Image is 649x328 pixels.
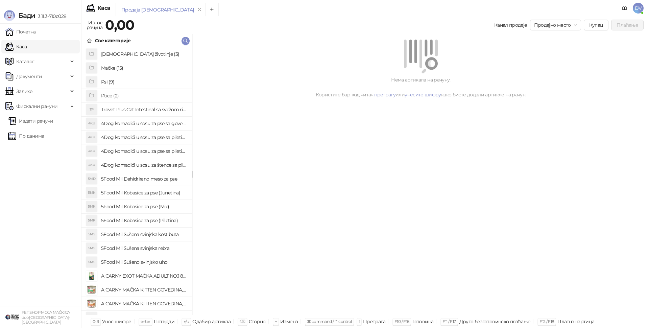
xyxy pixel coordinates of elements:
[557,317,594,326] div: Платна картица
[184,319,189,324] span: ↑/↓
[611,20,644,30] button: Плаћање
[86,146,97,157] div: 4KU
[86,215,97,226] div: 5MK
[86,201,97,212] div: 5MK
[86,243,97,254] div: 5MS
[101,187,187,198] h4: 5Food Mil Kobasice za pse (Junetina)
[249,317,266,326] div: Сторно
[307,319,352,324] span: ⌘ command / ⌃ control
[154,317,175,326] div: Потврди
[101,298,187,309] h4: A CARNY MAČKA KITTEN GOVEDINA,TELETINA I PILETINA 200g
[86,118,97,129] div: 4KU
[16,99,57,113] span: Фискални рачуни
[101,76,187,87] h4: Psi (9)
[141,319,150,324] span: enter
[18,11,35,20] span: Бади
[101,63,187,73] h4: Mačke (15)
[442,319,456,324] span: F11 / F17
[101,146,187,157] h4: 4Dog komadići u sosu za pse sa piletinom i govedinom (4x100g)
[86,187,97,198] div: 5MK
[102,317,131,326] div: Унос шифре
[394,319,409,324] span: F10 / F16
[81,47,192,315] div: grid
[619,3,630,14] a: Документација
[105,17,134,33] strong: 0,00
[86,160,97,170] div: 4KU
[101,160,187,170] h4: 4Dog komadići u sosu za štence sa piletinom (100g)
[374,92,395,98] a: претрагу
[16,70,42,83] span: Документи
[86,298,97,309] img: Slika
[359,319,360,324] span: f
[633,3,644,14] span: DV
[275,319,277,324] span: +
[101,243,187,254] h4: 5Food Mil Sušena svinjska rebra
[86,257,97,267] div: 5MS
[85,18,104,32] div: Износ рачуна
[101,257,187,267] h4: 5Food Mil Sušeno svinjsko uho
[101,284,187,295] h4: A CARNY MAČKA KITTEN GOVEDINA,PILETINA I ZEC 200g
[101,215,187,226] h4: 5Food Mil Kobasice za pse (Piletina)
[16,85,32,98] span: Залихе
[539,319,554,324] span: F12 / F18
[101,312,187,323] h4: ADIVA Biotic Powder (1 kesica)
[101,201,187,212] h4: 5Food Mil Kobasice za pse (Mix)
[86,173,97,184] div: 5MD
[101,118,187,129] h4: 4Dog komadići u sosu za pse sa govedinom (100g)
[86,104,97,115] div: TP
[8,114,53,128] a: Издати рачуни
[195,7,204,13] button: remove
[95,37,130,44] div: Све категорије
[584,20,609,30] button: Купац
[405,92,441,98] a: унесите шифру
[240,319,245,324] span: ⌫
[101,173,187,184] h4: 5Food Mil Dehidrirano meso za pse
[192,317,231,326] div: Одабир артикла
[101,104,187,115] h4: Trovet Plus Cat Intestinal sa svežom ribom (85g)
[97,5,110,11] div: Каса
[101,132,187,143] h4: 4Dog komadići u sosu za pse sa piletinom (100g)
[101,49,187,60] h4: [DEMOGRAPHIC_DATA] životinje (3)
[35,13,66,19] span: 3.11.3-710c028
[101,271,187,281] h4: A CARNY EXOT MAČKA ADULT NOJ 85g
[22,310,70,325] small: PET SHOP MOJA MAČKICA doo [GEOGRAPHIC_DATA]-[GEOGRAPHIC_DATA]
[121,6,194,14] div: Продаја [DEMOGRAPHIC_DATA]
[86,229,97,240] div: 5MS
[459,317,531,326] div: Друго безготовинско плаћање
[494,21,527,29] div: Канал продаје
[101,90,187,101] h4: Ptice (2)
[363,317,385,326] div: Претрага
[86,312,97,323] div: ABP
[412,317,433,326] div: Готовина
[86,284,97,295] img: Slika
[4,10,15,21] img: Logo
[5,40,27,53] a: Каса
[534,20,577,30] span: Продајно место
[5,25,36,39] a: Почетна
[86,271,97,281] img: Slika
[8,129,44,143] a: По данима
[280,317,298,326] div: Измена
[16,55,34,68] span: Каталог
[5,310,19,324] img: 64x64-companyLogo-9f44b8df-f022-41eb-b7d6-300ad218de09.png
[201,76,641,98] div: Нема артикала на рачуну. Користите бар код читач, или како бисте додали артикле на рачун.
[101,229,187,240] h4: 5Food Mil Sušena svinjska kost buta
[93,319,99,324] span: 0-9
[86,132,97,143] div: 4KU
[205,3,219,16] button: Add tab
